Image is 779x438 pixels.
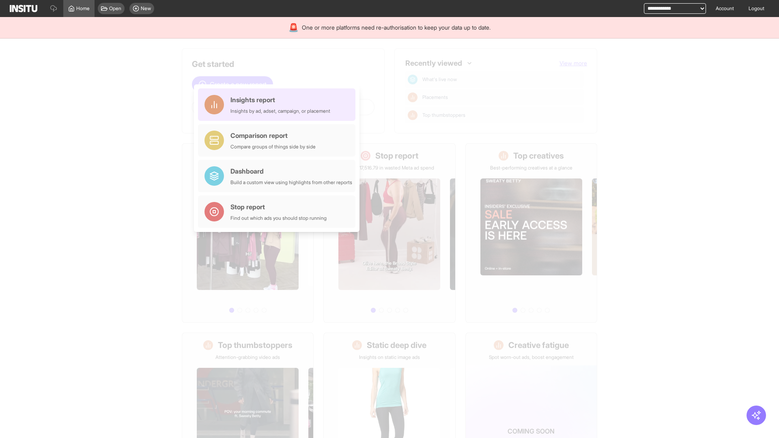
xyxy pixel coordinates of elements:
[10,5,37,12] img: Logo
[230,179,352,186] div: Build a custom view using highlights from other reports
[109,5,121,12] span: Open
[230,108,330,114] div: Insights by ad, adset, campaign, or placement
[230,131,316,140] div: Comparison report
[141,5,151,12] span: New
[76,5,90,12] span: Home
[302,24,491,32] span: One or more platforms need re-authorisation to keep your data up to date.
[230,202,327,212] div: Stop report
[230,166,352,176] div: Dashboard
[230,215,327,221] div: Find out which ads you should stop running
[230,95,330,105] div: Insights report
[288,22,299,33] div: 🚨
[230,144,316,150] div: Compare groups of things side by side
